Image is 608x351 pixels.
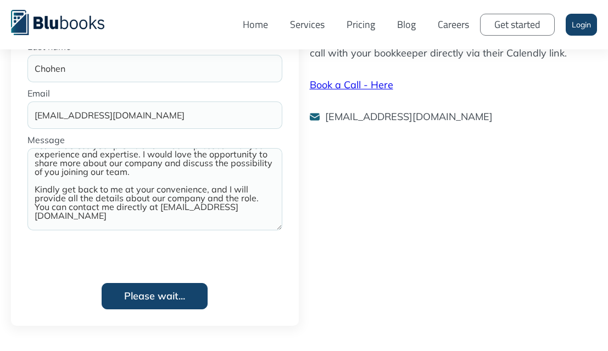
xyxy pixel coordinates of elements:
[27,134,282,145] label: Message
[27,88,282,99] label: Email
[566,14,597,36] a: Login
[427,8,480,41] a: Careers
[232,8,279,41] a: Home
[480,14,555,36] a: Get started
[77,236,194,266] iframe: reCAPTCHA
[102,283,208,309] input: Please wait...
[336,8,386,41] a: Pricing
[325,109,493,124] p: [EMAIL_ADDRESS][DOMAIN_NAME]
[386,8,427,41] a: Blog
[279,8,336,41] a: Services
[11,8,121,35] a: home
[310,78,393,91] a: Book a Call - Here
